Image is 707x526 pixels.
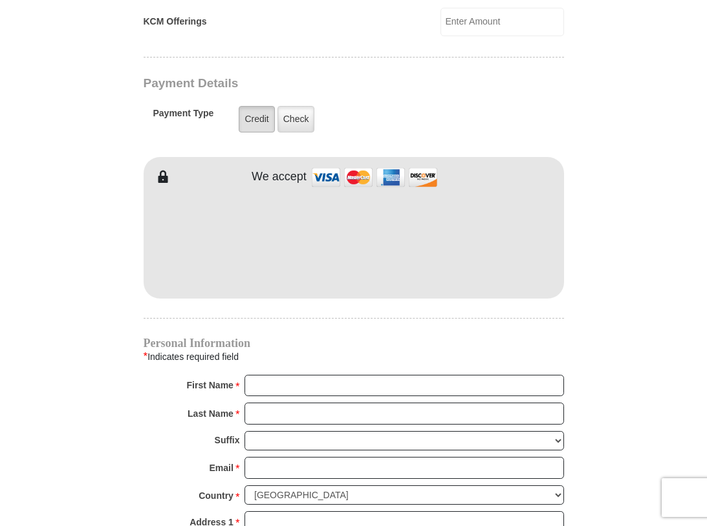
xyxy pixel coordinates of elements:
strong: Last Name [188,405,234,423]
strong: Suffix [215,431,240,449]
label: Credit [239,106,274,132]
label: KCM Offerings [144,15,207,28]
strong: First Name [187,376,234,394]
h5: Payment Type [153,108,214,125]
input: Enter Amount [441,8,564,36]
h3: Payment Details [144,76,473,91]
strong: Country [199,487,234,505]
img: credit cards accepted [310,163,439,191]
h4: Personal Information [144,338,564,348]
label: Check [277,106,315,132]
h4: We accept [252,170,307,184]
strong: Email [210,459,234,477]
div: Indicates required field [144,348,564,365]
